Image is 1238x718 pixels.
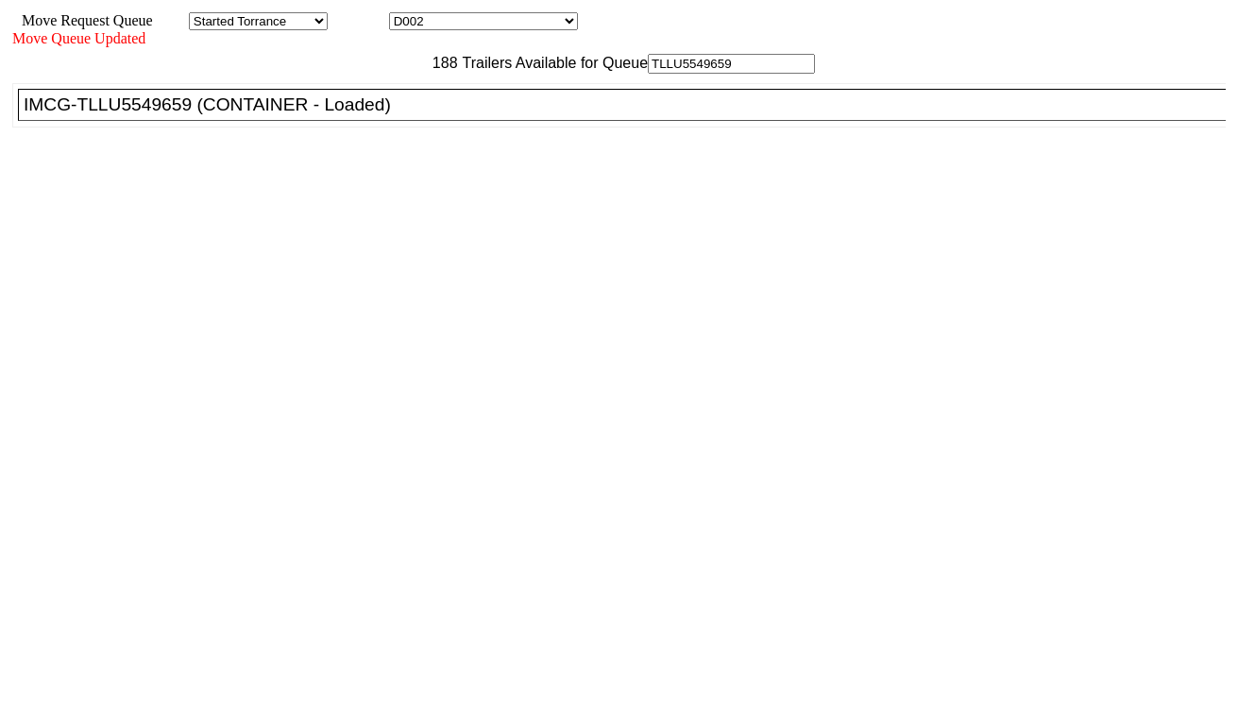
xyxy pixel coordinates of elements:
[156,12,185,28] span: Area
[12,12,153,28] span: Move Request Queue
[12,30,145,46] span: Move Queue Updated
[458,55,649,71] span: Trailers Available for Queue
[423,55,458,71] span: 188
[648,54,815,74] input: Filter Available Trailers
[24,94,1237,115] div: IMCG-TLLU5549659 (CONTAINER - Loaded)
[331,12,385,28] span: Location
